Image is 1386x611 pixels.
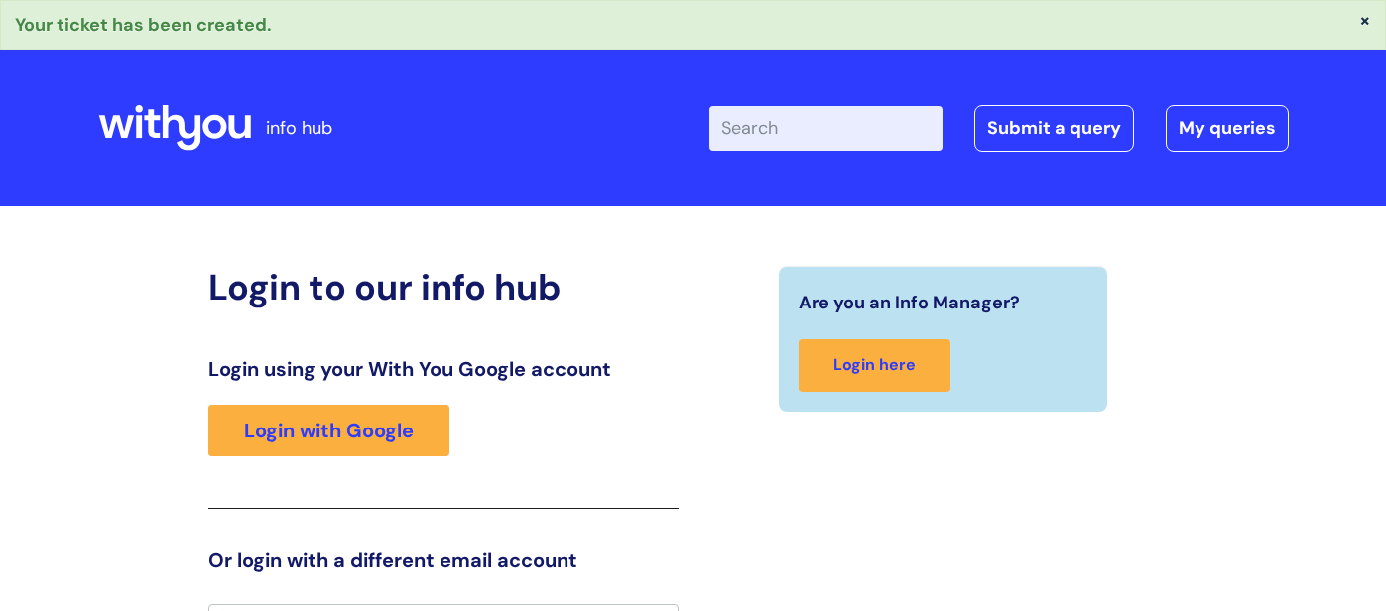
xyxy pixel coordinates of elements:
h2: Login to our info hub [208,266,679,308]
a: Login here [799,339,950,392]
h3: Login using your With You Google account [208,357,679,381]
a: Login with Google [208,405,449,456]
a: My queries [1166,105,1289,151]
button: × [1359,11,1371,29]
p: info hub [266,112,332,144]
h3: Or login with a different email account [208,549,679,572]
a: Submit a query [974,105,1134,151]
span: Are you an Info Manager? [799,287,1020,318]
input: Search [709,106,943,150]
